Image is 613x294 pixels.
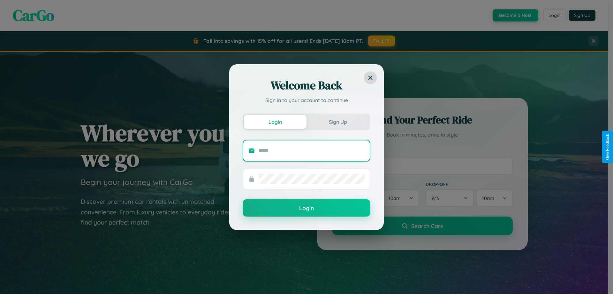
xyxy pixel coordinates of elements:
[605,134,610,160] div: Give Feedback
[243,96,370,104] p: Sign in to your account to continue
[243,199,370,217] button: Login
[244,115,306,129] button: Login
[306,115,369,129] button: Sign Up
[243,78,370,93] h2: Welcome Back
